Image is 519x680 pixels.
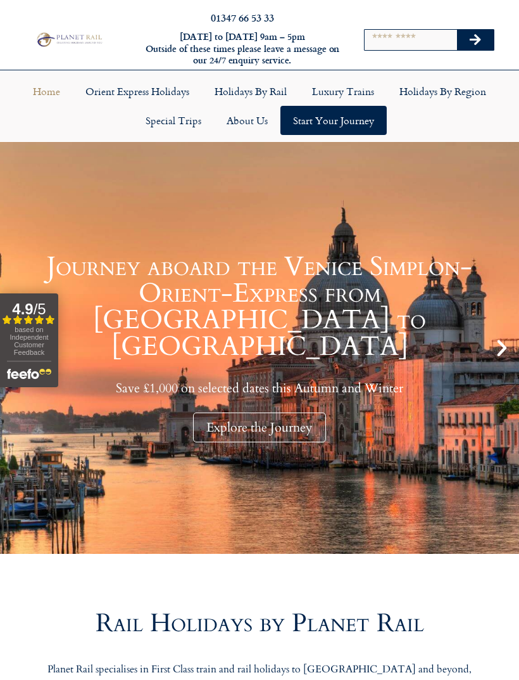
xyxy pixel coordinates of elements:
[299,77,387,106] a: Luxury Trains
[20,77,73,106] a: Home
[214,106,280,135] a: About Us
[133,106,214,135] a: Special Trips
[280,106,387,135] a: Start your Journey
[202,77,299,106] a: Holidays by Rail
[73,77,202,106] a: Orient Express Holidays
[32,253,487,360] h1: Journey aboard the Venice Simplon-Orient-Express from [GEOGRAPHIC_DATA] to [GEOGRAPHIC_DATA]
[491,337,513,359] div: Next slide
[32,380,487,396] p: Save £1,000 on selected dates this Autumn and Winter
[142,31,343,67] h6: [DATE] to [DATE] 9am – 5pm Outside of these times please leave a message on our 24/7 enquiry serv...
[193,413,326,442] div: Explore the Journey
[34,31,104,48] img: Planet Rail Train Holidays Logo
[457,30,494,50] button: Search
[6,77,513,135] nav: Menu
[387,77,499,106] a: Holidays by Region
[32,611,487,636] h2: Rail Holidays by Planet Rail
[211,10,274,25] a: 01347 66 53 33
